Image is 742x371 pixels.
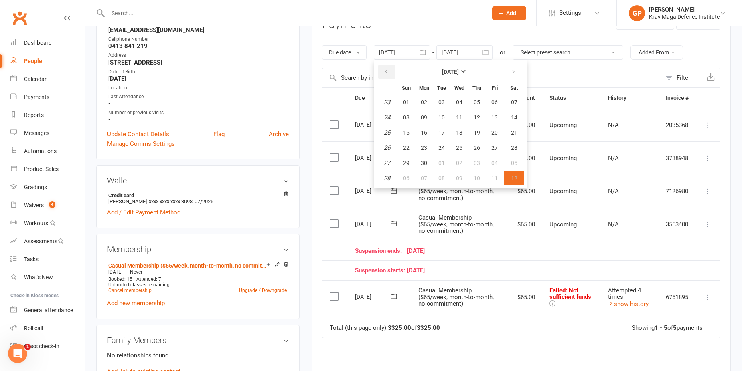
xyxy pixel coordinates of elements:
[107,300,165,307] a: Add new membership
[511,114,517,121] span: 14
[403,160,410,166] span: 29
[433,171,450,185] button: 08
[438,129,445,136] span: 17
[398,171,415,185] button: 06
[10,8,30,28] a: Clubworx
[630,45,683,60] button: Added From
[130,269,142,275] span: Never
[433,141,450,155] button: 24
[108,36,289,43] div: Cellphone Number
[330,325,440,331] div: Total (this page only): of
[10,70,85,88] a: Calendar
[24,166,59,172] div: Product Sales
[398,95,415,109] button: 01
[24,344,31,350] span: 1
[10,337,85,355] a: Class kiosk mode
[107,336,289,345] h3: Family Members
[559,4,581,22] span: Settings
[549,221,577,228] span: Upcoming
[659,280,696,314] td: 6751895
[403,99,410,105] span: 01
[10,106,85,124] a: Reports
[608,121,619,129] span: N/A
[504,110,524,125] button: 14
[108,192,285,198] strong: Credit card
[107,245,289,254] h3: Membership
[10,124,85,142] a: Messages
[659,175,696,208] td: 7126980
[8,344,27,363] iframe: Intercom live chat
[10,160,85,178] a: Product Sales
[24,58,42,64] div: People
[403,129,410,136] span: 15
[418,287,494,307] span: Casual Membership ($65/week, month-to-month, no commitment)
[504,141,524,155] button: 28
[107,129,169,139] a: Update Contact Details
[10,178,85,196] a: Gradings
[504,125,524,140] button: 21
[492,85,498,91] small: Friday
[549,287,591,301] span: Failed
[442,69,459,75] strong: [DATE]
[418,214,494,234] span: Casual Membership ($65/week, month-to-month, no commitment)
[108,109,289,117] div: Number of previous visits
[486,141,503,155] button: 27
[402,85,411,91] small: Sunday
[659,208,696,241] td: 3553400
[108,42,289,50] strong: 0413 841 219
[673,324,677,331] strong: 5
[10,301,85,319] a: General attendance kiosk mode
[511,129,517,136] span: 21
[108,276,132,282] span: Booked: 15
[149,198,193,204] span: xxxx xxxx xxxx 3098
[355,267,407,274] span: Suspension starts:
[508,208,542,241] td: $65.00
[486,156,503,170] button: 04
[10,196,85,214] a: Waivers 4
[468,171,485,185] button: 10
[108,269,122,275] span: [DATE]
[486,110,503,125] button: 13
[24,130,49,136] div: Messages
[355,290,392,303] div: [DATE]
[105,8,482,19] input: Search...
[10,88,85,106] a: Payments
[416,125,432,140] button: 16
[388,324,411,331] strong: $325.00
[24,220,48,226] div: Workouts
[108,68,289,76] div: Date of Birth
[659,88,696,108] th: Invoice #
[384,175,390,182] em: 28
[24,94,49,100] div: Payments
[416,95,432,109] button: 02
[269,129,289,139] a: Archive
[416,141,432,155] button: 23
[24,256,39,262] div: Tasks
[108,59,289,66] strong: [STREET_ADDRESS]
[438,145,445,151] span: 24
[608,300,649,308] a: show history
[10,250,85,268] a: Tasks
[195,198,213,204] span: 07/2026
[608,221,619,228] span: N/A
[474,145,480,151] span: 26
[24,202,44,208] div: Waivers
[677,73,690,83] div: Filter
[468,141,485,155] button: 26
[474,129,480,136] span: 19
[398,110,415,125] button: 08
[136,276,161,282] span: Attended: 7
[438,99,445,105] span: 03
[10,142,85,160] a: Automations
[511,145,517,151] span: 28
[510,85,518,91] small: Saturday
[419,85,429,91] small: Monday
[433,110,450,125] button: 10
[486,171,503,185] button: 11
[416,110,432,125] button: 09
[10,34,85,52] a: Dashboard
[491,114,498,121] span: 13
[438,160,445,166] span: 01
[474,114,480,121] span: 12
[468,110,485,125] button: 12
